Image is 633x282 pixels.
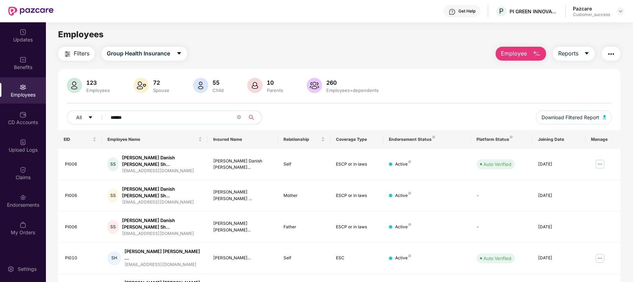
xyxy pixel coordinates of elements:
[395,161,411,168] div: Active
[283,137,320,142] span: Relationship
[211,87,225,93] div: Child
[208,130,278,149] th: Insured Name
[389,137,466,142] div: Endorsement Status
[58,47,95,61] button: Filters
[7,266,14,273] img: svg+xml;base64,PHN2ZyBpZD0iU2V0dGluZy0yMHgyMCIgeG1sbnM9Imh0dHA6Ly93d3cudzMub3JnLzIwMDAvc3ZnIiB3aW...
[265,87,285,93] div: Parents
[213,189,272,202] div: [PERSON_NAME] [PERSON_NAME] ...
[542,114,599,121] span: Download Filtered Report
[594,159,606,170] img: manageButton
[213,220,272,234] div: [PERSON_NAME] [PERSON_NAME]...
[245,110,262,124] button: search
[122,230,202,237] div: [EMAIL_ADDRESS][DOMAIN_NAME]
[283,224,325,230] div: Father
[585,130,620,149] th: Manage
[395,192,411,199] div: Active
[152,79,171,86] div: 72
[278,130,331,149] th: Relationship
[325,79,380,86] div: 260
[247,78,263,93] img: svg+xml;base64,PHN2ZyB4bWxucz0iaHR0cDovL3d3dy53My5vcmcvMjAwMC9zdmciIHhtbG5zOnhsaW5rPSJodHRwOi8vd3...
[85,87,111,93] div: Employees
[499,7,504,15] span: P
[584,51,590,57] span: caret-down
[74,49,89,58] span: Filters
[476,137,527,142] div: Platform Status
[538,255,580,261] div: [DATE]
[76,114,82,121] span: All
[603,115,606,119] img: svg+xml;base64,PHN2ZyB4bWxucz0iaHR0cDovL3d3dy53My5vcmcvMjAwMC9zdmciIHhtbG5zOnhsaW5rPSJodHRwOi8vd3...
[211,79,225,86] div: 55
[283,255,325,261] div: Self
[408,192,411,195] img: svg+xml;base64,PHN2ZyB4bWxucz0iaHR0cDovL3d3dy53My5vcmcvMjAwMC9zdmciIHdpZHRoPSI4IiBoZWlnaHQ9IjgiIH...
[336,224,378,230] div: ESCP or in laws
[122,186,202,199] div: [PERSON_NAME] Danish [PERSON_NAME] Sh...
[58,29,104,39] span: Employees
[408,223,411,226] img: svg+xml;base64,PHN2ZyB4bWxucz0iaHR0cDovL3d3dy53My5vcmcvMjAwMC9zdmciIHdpZHRoPSI4IiBoZWlnaHQ9IjgiIH...
[408,254,411,257] img: svg+xml;base64,PHN2ZyB4bWxucz0iaHR0cDovL3d3dy53My5vcmcvMjAwMC9zdmciIHdpZHRoPSI4IiBoZWlnaHQ9IjgiIH...
[152,87,171,93] div: Spouse
[283,161,325,168] div: Self
[102,130,207,149] th: Employee Name
[19,56,26,63] img: svg+xml;base64,PHN2ZyBpZD0iQmVuZWZpdHMiIHhtbG5zPSJodHRwOi8vd3d3LnczLm9yZy8yMDAwL3N2ZyIgd2lkdGg9Ij...
[122,154,202,168] div: [PERSON_NAME] Danish [PERSON_NAME] Sh...
[336,255,378,261] div: ESC
[336,161,378,168] div: ESCP or in laws
[16,266,39,273] div: Settings
[19,221,26,228] img: svg+xml;base64,PHN2ZyBpZD0iTXlfT3JkZXJzIiBkYXRhLW5hbWU9Ik15IE9yZGVycyIgeG1sbnM9Imh0dHA6Ly93d3cudz...
[532,130,585,149] th: Joining Date
[245,115,258,120] span: search
[538,224,580,230] div: [DATE]
[213,255,272,261] div: [PERSON_NAME]...
[134,78,149,93] img: svg+xml;base64,PHN2ZyB4bWxucz0iaHR0cDovL3d3dy53My5vcmcvMjAwMC9zdmciIHhtbG5zOnhsaW5rPSJodHRwOi8vd3...
[510,136,513,138] img: svg+xml;base64,PHN2ZyB4bWxucz0iaHR0cDovL3d3dy53My5vcmcvMjAwMC9zdmciIHdpZHRoPSI4IiBoZWlnaHQ9IjgiIH...
[85,79,111,86] div: 123
[65,224,96,230] div: PI006
[19,111,26,118] img: svg+xml;base64,PHN2ZyBpZD0iQ0RfQWNjb3VudHMiIGRhdGEtbmFtZT0iQ0QgQWNjb3VudHMiIHhtbG5zPSJodHRwOi8vd3...
[19,194,26,201] img: svg+xml;base64,PHN2ZyBpZD0iRW5kb3JzZW1lbnRzIiB4bWxucz0iaHR0cDovL3d3dy53My5vcmcvMjAwMC9zdmciIHdpZH...
[64,137,91,142] span: EID
[307,78,322,93] img: svg+xml;base64,PHN2ZyB4bWxucz0iaHR0cDovL3d3dy53My5vcmcvMjAwMC9zdmciIHhtbG5zOnhsaW5rPSJodHRwOi8vd3...
[607,50,615,58] img: svg+xml;base64,PHN2ZyB4bWxucz0iaHR0cDovL3d3dy53My5vcmcvMjAwMC9zdmciIHdpZHRoPSIyNCIgaGVpZ2h0PSIyNC...
[594,253,606,264] img: manageButton
[65,161,96,168] div: PI006
[65,255,96,261] div: PI010
[88,115,93,121] span: caret-down
[471,212,532,243] td: -
[122,199,202,206] div: [EMAIL_ADDRESS][DOMAIN_NAME]
[558,49,578,58] span: Reports
[553,47,595,61] button: Reportscaret-down
[176,51,182,57] span: caret-down
[122,217,202,230] div: [PERSON_NAME] Danish [PERSON_NAME] Sh...
[510,8,558,15] div: PI GREEN INNOVATIONS PRIVATE LIMITED
[496,47,546,61] button: Employee
[395,255,411,261] div: Active
[573,12,610,17] div: Customer_success
[107,251,121,265] div: SH
[19,29,26,36] img: svg+xml;base64,PHN2ZyBpZD0iVXBkYXRlZCIgeG1sbnM9Imh0dHA6Ly93d3cudzMub3JnLzIwMDAvc3ZnIiB3aWR0aD0iMj...
[538,192,580,199] div: [DATE]
[125,248,202,261] div: [PERSON_NAME] [PERSON_NAME] ...
[65,192,96,199] div: PI006
[483,255,511,262] div: Auto Verified
[483,161,511,168] div: Auto Verified
[213,158,272,171] div: [PERSON_NAME] Danish [PERSON_NAME]...
[107,137,197,142] span: Employee Name
[449,8,456,15] img: svg+xml;base64,PHN2ZyBpZD0iSGVscC0zMngzMiIgeG1sbnM9Imh0dHA6Ly93d3cudzMub3JnLzIwMDAvc3ZnIiB3aWR0aD...
[19,84,26,91] img: svg+xml;base64,PHN2ZyBpZD0iRW1wbG95ZWVzIiB4bWxucz0iaHR0cDovL3d3dy53My5vcmcvMjAwMC9zdmciIHdpZHRoPS...
[532,50,541,58] img: svg+xml;base64,PHN2ZyB4bWxucz0iaHR0cDovL3d3dy53My5vcmcvMjAwMC9zdmciIHhtbG5zOnhsaW5rPSJodHRwOi8vd3...
[283,192,325,199] div: Mother
[471,180,532,212] td: -
[58,130,102,149] th: EID
[501,49,527,58] span: Employee
[536,110,612,124] button: Download Filtered Report
[237,115,241,119] span: close-circle
[618,8,623,14] img: svg+xml;base64,PHN2ZyBpZD0iRHJvcGRvd24tMzJ4MzIiIHhtbG5zPSJodHRwOi8vd3d3LnczLm9yZy8yMDAwL3N2ZyIgd2...
[102,47,187,61] button: Group Health Insurancecaret-down
[63,50,72,58] img: svg+xml;base64,PHN2ZyB4bWxucz0iaHR0cDovL3d3dy53My5vcmcvMjAwMC9zdmciIHdpZHRoPSIyNCIgaGVpZ2h0PSIyNC...
[107,49,170,58] span: Group Health Insurance
[107,220,118,234] div: SS
[67,110,109,124] button: Allcaret-down
[19,139,26,146] img: svg+xml;base64,PHN2ZyBpZD0iVXBsb2FkX0xvZ3MiIGRhdGEtbmFtZT0iVXBsb2FkIExvZ3MiIHhtbG5zPSJodHRwOi8vd3...
[107,157,118,171] div: SS
[107,189,118,203] div: SS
